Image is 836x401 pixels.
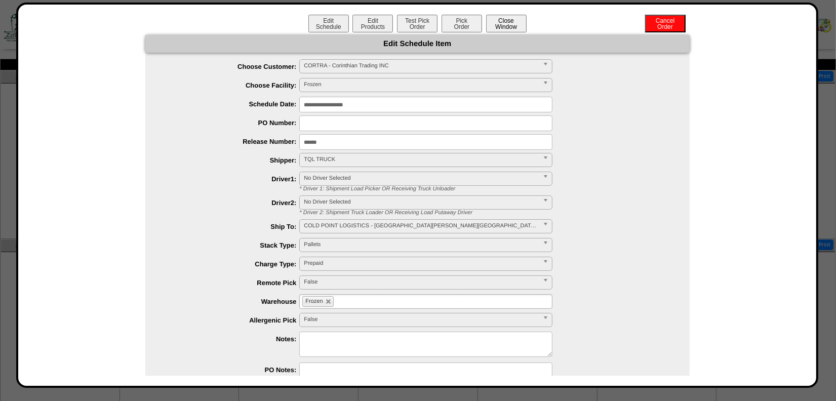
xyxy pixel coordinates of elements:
label: Driver2: [166,199,300,207]
label: Stack Type: [166,242,300,249]
div: * Driver 2: Shipment Truck Loader OR Receiving Load Putaway Driver [292,210,690,216]
span: False [304,276,539,288]
span: Frozen [304,78,539,91]
label: PO Number: [166,119,300,127]
span: CORTRA - Corinthian Trading INC [304,60,539,72]
label: Ship To: [166,223,300,230]
label: Choose Facility: [166,82,300,89]
label: Choose Customer: [166,63,300,70]
div: * Driver 1: Shipment Load Picker OR Receiving Truck Unloader [292,186,690,192]
span: No Driver Selected [304,172,539,184]
label: Remote Pick [166,279,300,287]
button: Test PickOrder [397,15,437,32]
label: PO Notes: [166,366,300,374]
button: EditProducts [352,15,393,32]
label: Schedule Date: [166,100,300,108]
label: Notes: [166,335,300,343]
label: Allergenic Pick [166,316,300,324]
button: PickOrder [442,15,482,32]
label: Driver1: [166,175,300,183]
span: TQL TRUCK [304,153,539,166]
span: COLD POINT LOGISTICS - [GEOGRAPHIC_DATA][PERSON_NAME][GEOGRAPHIC_DATA] , [GEOGRAPHIC_DATA] [304,220,539,232]
button: EditSchedule [308,15,349,32]
a: CloseWindow [485,23,528,30]
div: Edit Schedule Item [145,35,690,53]
button: CloseWindow [486,15,527,32]
label: Shipper: [166,156,300,164]
span: No Driver Selected [304,196,539,208]
button: CancelOrder [645,15,686,32]
label: Warehouse [166,298,300,305]
label: Release Number: [166,138,300,145]
span: Pallets [304,238,539,251]
span: Frozen [305,298,323,304]
span: False [304,313,539,326]
span: Prepaid [304,257,539,269]
label: Charge Type: [166,260,300,268]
